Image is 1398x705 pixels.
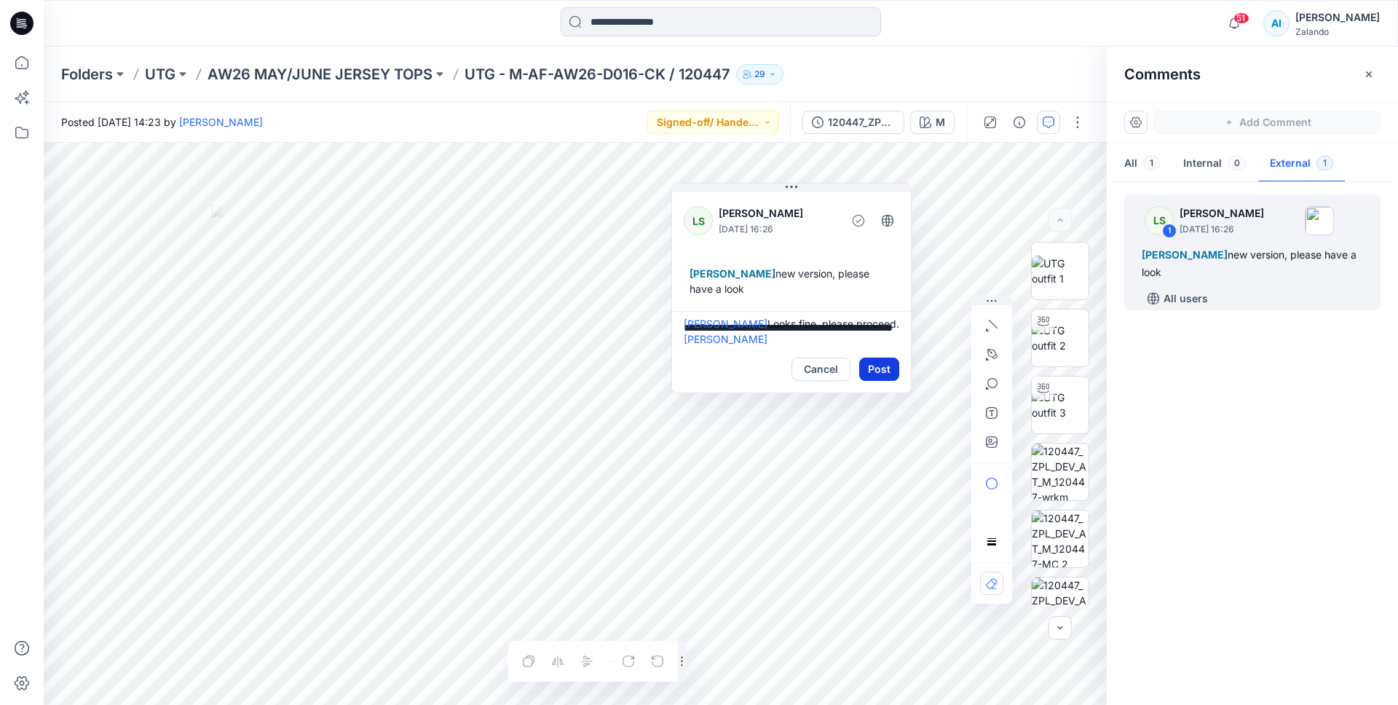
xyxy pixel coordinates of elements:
span: 0 [1228,156,1247,170]
button: M [910,111,955,134]
div: LS [684,206,713,235]
button: Add Comment [1153,111,1381,134]
span: [PERSON_NAME] [1142,248,1228,261]
p: [DATE] 16:26 [719,222,837,237]
span: 1 [1143,156,1160,170]
span: 51 [1233,12,1249,24]
img: UTG outfit 1 [1032,256,1089,286]
a: UTG [145,64,175,84]
a: Folders [61,64,113,84]
div: [PERSON_NAME] [1295,9,1380,26]
div: new version, please have a look [684,260,899,302]
div: AI [1263,10,1290,36]
a: AW26 MAY/JUNE JERSEY TOPS [208,64,433,84]
p: [PERSON_NAME] [1180,205,1264,222]
img: UTG outfit 2 [1032,323,1089,353]
h2: Comments [1124,66,1201,83]
button: Internal [1172,146,1258,183]
div: 120447_ZPL_2DEV [828,114,895,130]
button: Post [859,358,899,381]
p: 29 [754,66,765,82]
p: All users [1164,290,1208,307]
div: Zalando [1295,26,1380,37]
button: 120447_ZPL_2DEV [802,111,904,134]
button: Details [1008,111,1031,134]
img: 120447_ZPL_DEV_AT_M_120447-wrkm [1032,444,1089,500]
button: All [1113,146,1172,183]
div: new version, please have a look [1142,246,1363,281]
img: 120447_ZPL_DEV_AT_M_120447-patterns 2 [1032,578,1089,634]
span: 1 [1316,156,1333,170]
img: UTG outfit 3 [1032,390,1089,420]
p: [PERSON_NAME] [719,205,837,222]
button: Cancel [791,358,850,381]
div: 1 [1162,224,1177,238]
a: [PERSON_NAME] [179,116,263,128]
div: LS [1145,206,1174,235]
span: Posted [DATE] 14:23 by [61,114,263,130]
button: 29 [736,64,783,84]
button: External [1258,146,1345,183]
div: M [936,114,945,130]
img: 120447_ZPL_DEV_AT_M_120447-MC 2 [1032,511,1089,567]
span: [PERSON_NAME] [690,267,775,280]
p: UTG - M-AF-AW26-D016-CK / 120447 [465,64,730,84]
p: [DATE] 16:26 [1180,222,1264,237]
button: All users [1142,287,1214,310]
